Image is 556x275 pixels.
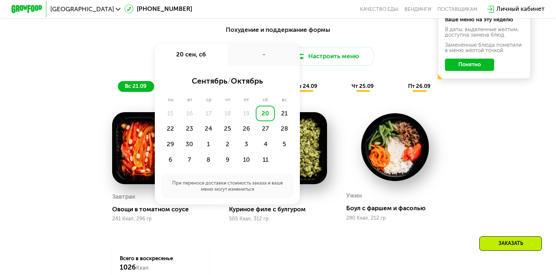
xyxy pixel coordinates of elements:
span: октябрь [231,76,263,86]
div: Личный кабинет [496,4,544,14]
div: 29 [161,136,180,152]
div: 6 [161,152,180,168]
div: 28 [275,121,294,137]
div: сб [256,97,275,103]
div: ср [199,97,218,103]
div: 20 сен, сб [155,44,228,65]
div: - [228,44,300,65]
a: Качество еды [360,6,398,12]
div: 11 [256,152,275,168]
div: 24 [199,121,218,137]
span: пт 26.09 [408,83,430,89]
div: вт [181,97,199,103]
div: 4 [256,136,275,152]
div: 20 [256,106,275,121]
div: 10 [237,152,256,168]
div: 5 [275,136,294,152]
a: [PHONE_NUMBER] [124,4,192,14]
div: Всего в воскресенье [120,255,202,272]
div: 7 [180,152,199,168]
div: 1 [199,136,218,152]
div: 25 [218,121,237,137]
div: 241 Ккал, 296 гр [112,216,210,222]
div: 9 [218,152,237,168]
div: При переносе доставки стоимость заказа и ваше меню могут измениться [161,174,294,198]
button: Понятно [445,59,495,71]
div: 16 [180,106,199,121]
div: пт [237,97,256,103]
div: Заменённые блюда пометили в меню жёлтой точкой. [445,42,524,53]
div: 30 [180,136,199,152]
div: Куриное филе с булгуром [229,206,333,213]
div: В даты, выделенные желтым, доступна замена блюд. [445,27,524,38]
span: / [228,76,231,86]
div: 8 [199,152,218,168]
div: 280 Ккал, 212 гр [346,215,444,221]
div: 27 [256,121,275,137]
div: Ужин [346,190,362,201]
div: вс [275,97,294,103]
span: Ккал [136,265,148,271]
div: 2 [218,136,237,152]
div: 15 [161,106,180,121]
div: 18 [218,106,237,121]
div: 22 [161,121,180,137]
span: 1026 [120,263,136,271]
div: Похудение и поддержание формы [50,25,507,35]
a: Вендинги [404,6,431,12]
span: [GEOGRAPHIC_DATA] [50,6,114,12]
div: Заказать [479,236,542,251]
span: чт 25.09 [352,83,374,89]
div: 505 Ккал, 312 гр [229,216,327,222]
span: вс 21.09 [125,83,147,89]
span: ср 24.09 [294,83,317,89]
div: Овощи в томатном соусе [112,206,216,213]
div: чт [218,97,237,103]
div: 23 [180,121,199,137]
div: поставщикам [437,6,478,12]
div: пн [161,97,181,103]
button: Настроить меню [281,47,374,65]
div: 17 [199,106,218,121]
div: 21 [275,106,294,121]
div: 26 [237,121,256,137]
div: 19 [237,106,256,121]
div: 3 [237,136,256,152]
div: Завтрак [112,191,135,202]
div: Боул с фаршем и фасолью [346,204,450,212]
span: сентябрь [192,76,228,86]
div: Ваше меню на эту неделю [445,17,524,22]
